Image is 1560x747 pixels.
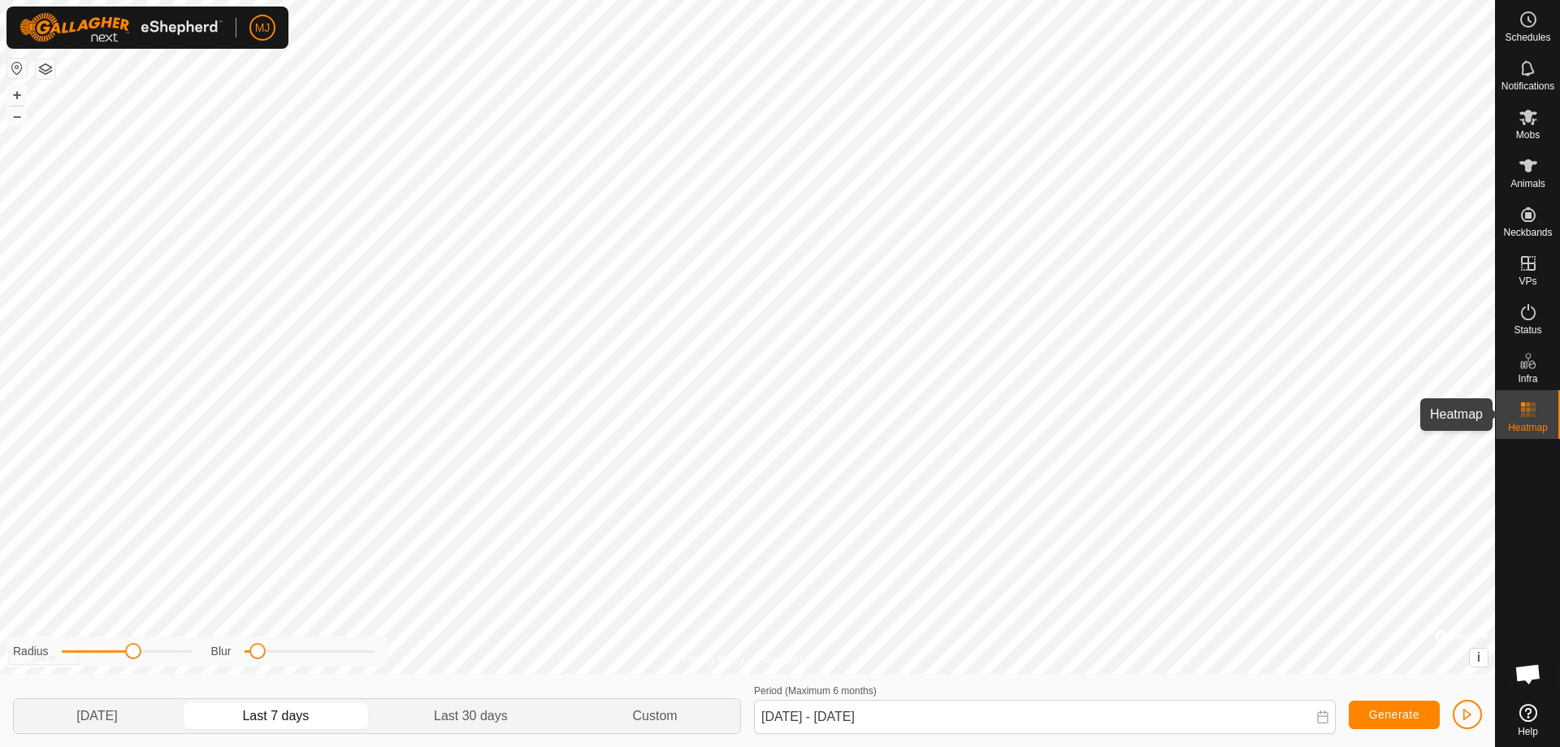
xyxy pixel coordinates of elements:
button: i [1470,649,1488,667]
span: Infra [1518,374,1537,384]
span: [DATE] [76,706,117,726]
span: Generate [1369,708,1419,721]
button: – [7,106,27,126]
span: Neckbands [1503,228,1552,237]
span: Last 7 days [242,706,309,726]
span: Status [1514,325,1541,335]
a: Open chat [1504,649,1553,698]
span: Schedules [1505,33,1550,42]
button: Generate [1349,701,1440,729]
span: MJ [255,20,271,37]
button: Reset Map [7,59,27,78]
span: Help [1518,727,1538,736]
span: Heatmap [1508,423,1548,432]
span: Notifications [1501,81,1554,91]
a: Privacy Policy [683,653,744,667]
a: Help [1496,697,1560,743]
span: Last 30 days [434,706,508,726]
label: Radius [13,643,49,660]
a: Contact Us [764,653,812,667]
span: Mobs [1516,130,1540,140]
span: i [1477,650,1480,664]
span: Custom [633,706,678,726]
span: Animals [1510,179,1545,189]
button: + [7,85,27,105]
span: VPs [1519,276,1536,286]
label: Period (Maximum 6 months) [754,685,877,697]
button: Map Layers [36,59,55,79]
label: Blur [211,643,232,660]
img: Gallagher Logo [19,13,223,42]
